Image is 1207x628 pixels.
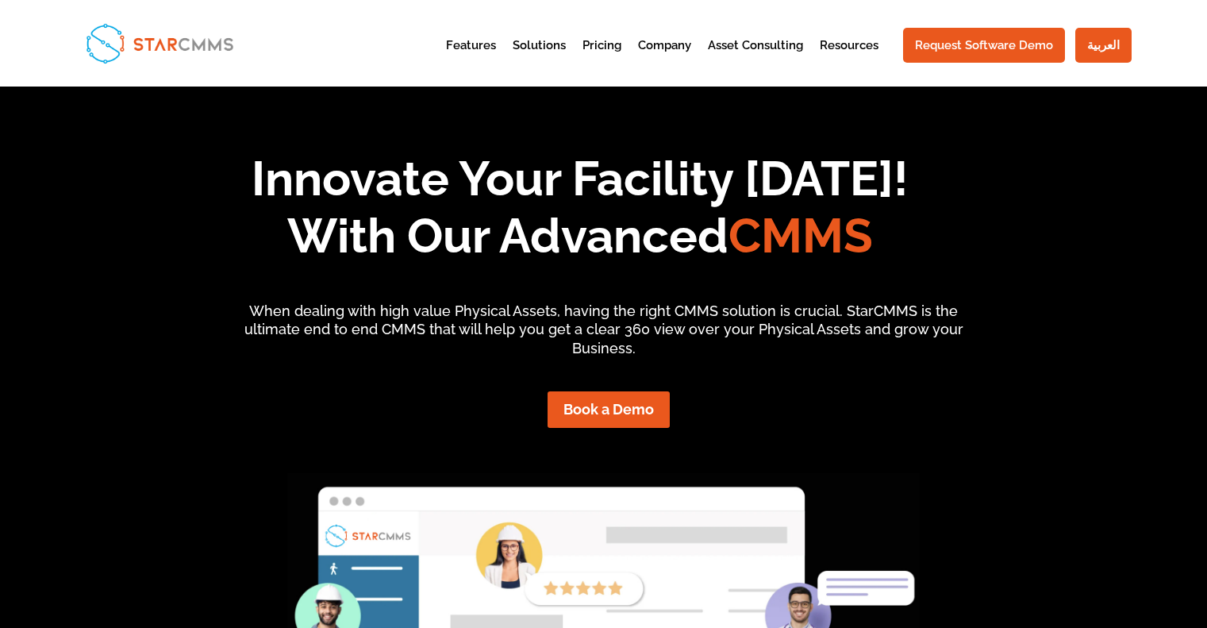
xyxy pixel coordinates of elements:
a: العربية [1075,28,1132,63]
a: Asset Consulting [708,40,803,79]
a: Solutions [513,40,566,79]
a: Resources [820,40,878,79]
a: Pricing [582,40,621,79]
a: Request Software Demo [903,28,1065,63]
img: StarCMMS [79,17,240,69]
p: When dealing with high value Physical Assets, having the right CMMS solution is crucial. StarCMMS... [229,302,978,358]
h1: Innovate Your Facility [DATE]! With Our Advanced [29,150,1131,272]
span: CMMS [728,208,873,264]
a: Company [638,40,691,79]
a: Features [446,40,496,79]
a: Book a Demo [548,391,670,427]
